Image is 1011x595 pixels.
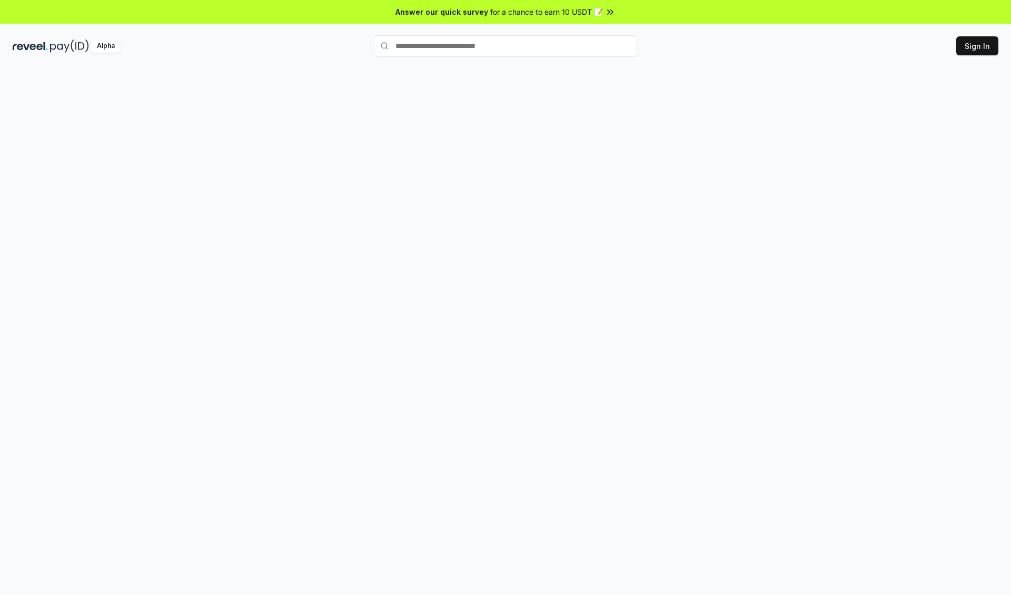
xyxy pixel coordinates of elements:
img: pay_id [50,40,89,53]
span: Answer our quick survey [395,6,488,17]
div: Alpha [91,40,121,53]
button: Sign In [956,36,998,55]
span: for a chance to earn 10 USDT 📝 [490,6,603,17]
img: reveel_dark [13,40,48,53]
